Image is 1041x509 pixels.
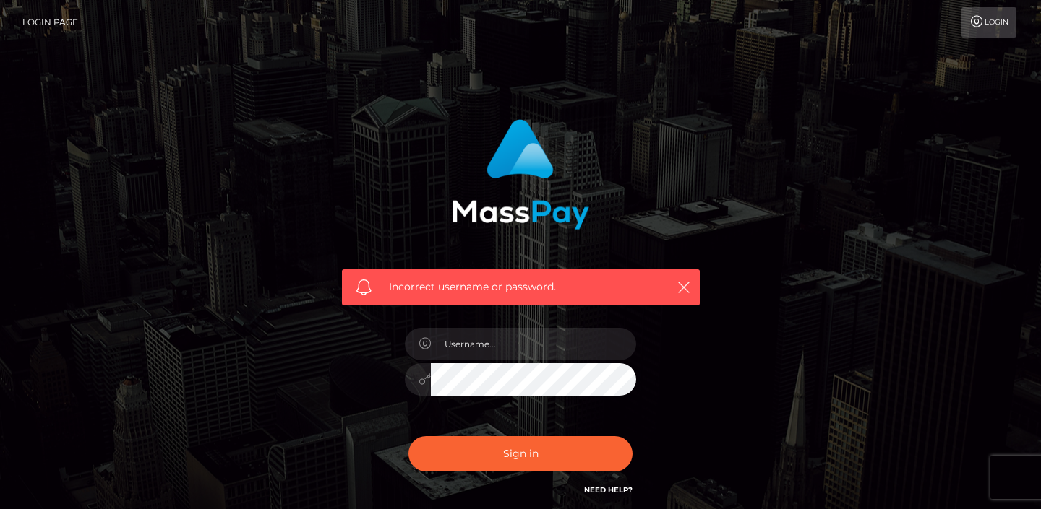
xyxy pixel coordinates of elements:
[961,7,1016,38] a: Login
[431,328,636,360] input: Username...
[22,7,78,38] a: Login Page
[452,119,589,230] img: MassPay Login
[389,279,653,295] span: Incorrect username or password.
[408,436,633,471] button: Sign in
[584,485,633,495] a: Need Help?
